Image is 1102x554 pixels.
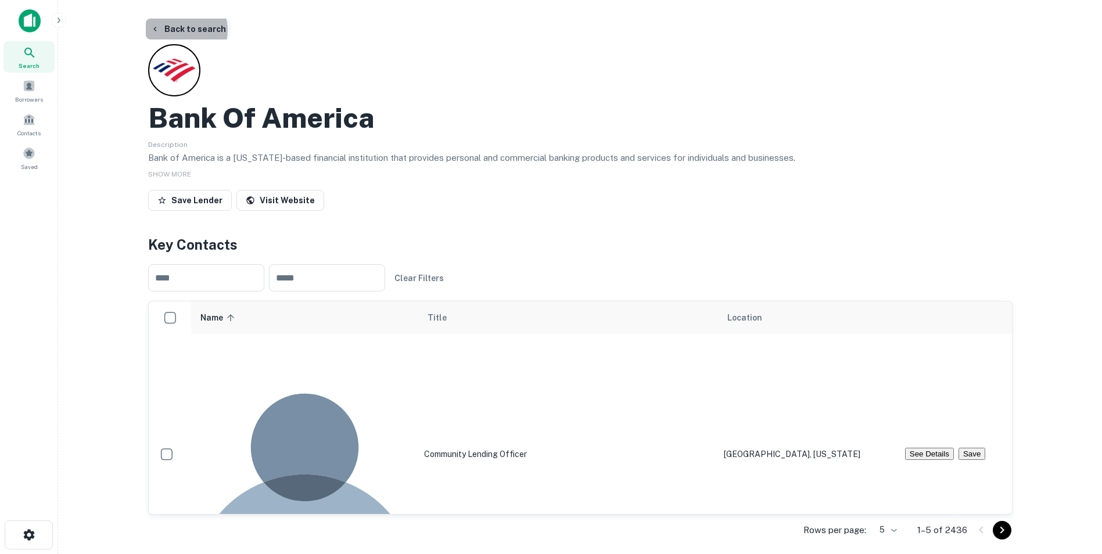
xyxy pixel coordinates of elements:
[1044,461,1102,517] iframe: Chat Widget
[871,521,899,538] div: 5
[148,234,1013,255] h4: Key Contacts
[3,142,55,174] a: Saved
[390,268,448,289] button: Clear Filters
[236,190,324,211] a: Visit Website
[905,448,954,460] button: See Details
[959,448,985,460] button: Save
[727,311,762,325] span: Location
[15,95,43,104] span: Borrowers
[148,190,232,211] button: Save Lender
[200,311,238,325] span: Name
[418,301,719,334] th: Title
[191,301,418,334] th: Name
[148,141,188,149] span: Description
[149,301,1012,514] div: scrollable content
[718,301,899,334] th: Location
[428,311,462,325] span: Title
[3,75,55,106] a: Borrowers
[803,523,866,537] p: Rows per page:
[993,521,1011,539] button: Go to next page
[146,19,231,39] button: Back to search
[148,170,191,178] span: SHOW MORE
[21,162,38,171] span: Saved
[917,523,967,537] p: 1–5 of 2436
[3,41,55,73] a: Search
[3,109,55,140] a: Contacts
[148,101,374,135] h2: Bank Of America
[19,9,41,33] img: capitalize-icon.png
[148,151,1013,165] p: Bank of America is a [US_STATE]-based financial institution that provides personal and commercial...
[17,128,41,138] span: Contacts
[19,61,40,70] span: Search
